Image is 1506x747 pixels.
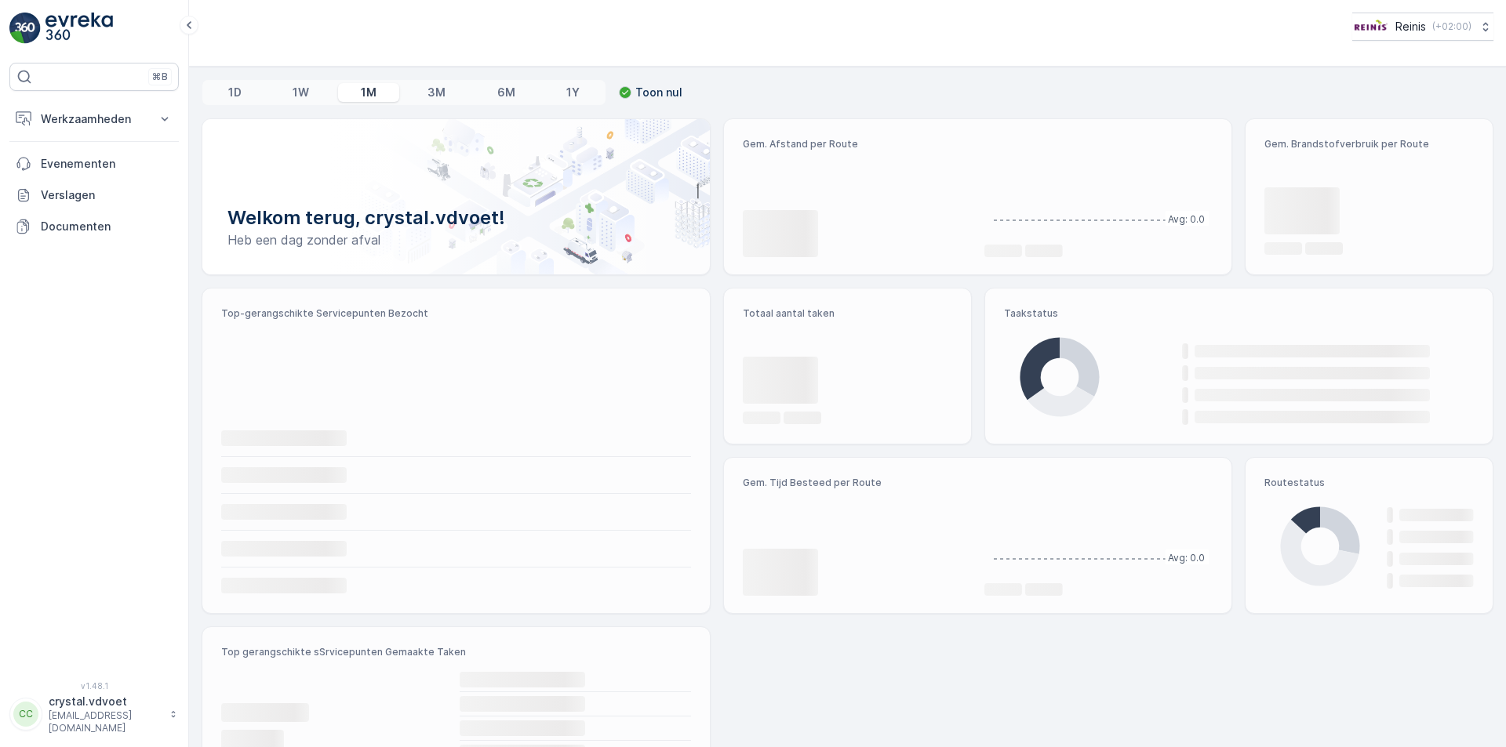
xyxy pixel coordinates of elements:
p: Totaal aantal taken [743,307,952,320]
p: crystal.vdvoet [49,694,162,709]
p: Evenementen [41,156,173,172]
p: Taakstatus [1004,307,1474,320]
a: Evenementen [9,148,179,179]
p: [EMAIL_ADDRESS][DOMAIN_NAME] [49,709,162,734]
a: Verslagen [9,179,179,211]
p: Routestatus [1264,477,1474,489]
p: Welkom terug, crystal.vdvoet! [227,205,685,230]
div: CC [13,702,38,727]
img: logo_light-DOdMpM7g.png [45,13,113,44]
button: Reinis(+02:00) [1352,13,1493,41]
p: 1D [228,85,242,100]
a: Documenten [9,211,179,242]
p: 1Y [566,85,580,100]
p: 6M [497,85,515,100]
button: CCcrystal.vdvoet[EMAIL_ADDRESS][DOMAIN_NAME] [9,694,179,734]
span: v 1.48.1 [9,681,179,691]
p: Gem. Tijd Besteed per Route [743,477,972,489]
p: 1M [361,85,376,100]
p: Werkzaamheden [41,111,147,127]
button: Werkzaamheden [9,103,179,135]
p: Documenten [41,219,173,234]
p: ⌘B [152,71,168,83]
p: Reinis [1395,19,1426,34]
p: Heb een dag zonder afval [227,230,685,249]
p: Toon nul [635,85,682,100]
img: logo [9,13,41,44]
img: Reinis-Logo-Vrijstaand_Tekengebied-1-copy2_aBO4n7j.png [1352,18,1389,35]
p: ( +02:00 ) [1432,20,1471,33]
p: Top gerangschikte sSrvicepunten Gemaakte Taken [221,646,691,658]
p: Gem. Brandstofverbruik per Route [1264,138,1474,150]
p: Verslagen [41,187,173,203]
p: 1W [293,85,309,100]
p: Top-gerangschikte Servicepunten Bezocht [221,307,691,320]
p: Gem. Afstand per Route [743,138,972,150]
p: 3M [427,85,446,100]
